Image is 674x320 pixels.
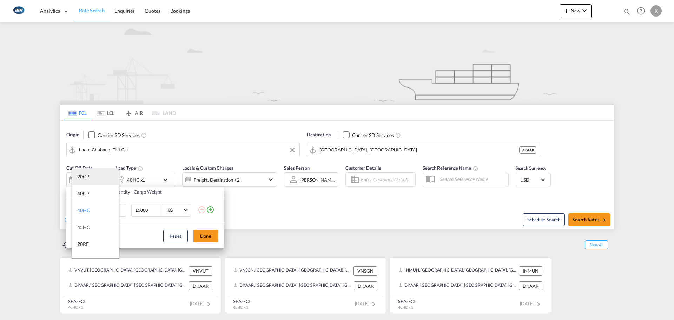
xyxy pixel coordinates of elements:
div: 45HC [77,224,90,231]
div: 40GP [77,190,90,197]
div: 20GP [77,173,90,180]
div: 20RE [77,241,89,248]
div: 40HC [77,207,90,214]
div: 40RE [77,257,89,265]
